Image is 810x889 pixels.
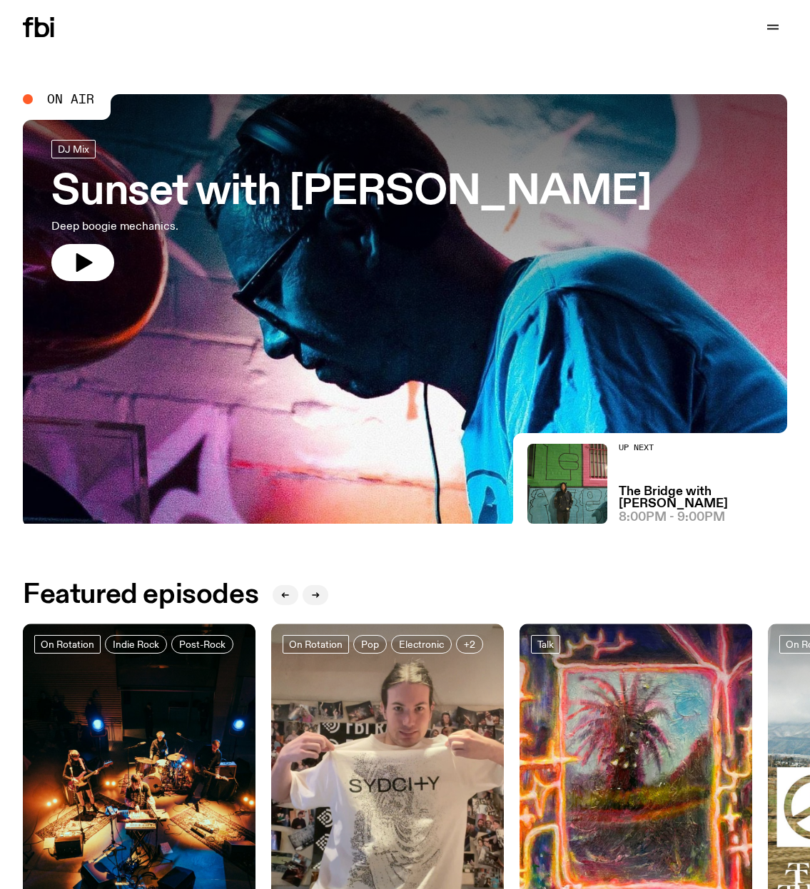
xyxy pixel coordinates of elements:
a: Sunset with [PERSON_NAME]Deep boogie mechanics. [51,140,652,281]
a: The Bridge with [PERSON_NAME] [619,486,787,510]
h2: Featured episodes [23,582,258,608]
span: Pop [361,639,379,650]
span: On Air [47,93,94,106]
span: 8:00pm - 9:00pm [619,512,725,524]
button: +2 [456,635,483,654]
span: On Rotation [41,639,94,650]
a: Simon Caldwell stands side on, looking downwards. He has headphones on. Behind him is a brightly ... [23,94,787,524]
h3: Sunset with [PERSON_NAME] [51,173,652,213]
p: Deep boogie mechanics. [51,218,417,235]
span: On Rotation [289,639,343,650]
span: Indie Rock [113,639,159,650]
a: Electronic [391,635,452,654]
span: Post-Rock [179,639,226,650]
a: On Rotation [34,635,101,654]
a: Post-Rock [171,635,233,654]
a: Pop [353,635,387,654]
a: Indie Rock [105,635,167,654]
a: DJ Mix [51,140,96,158]
span: Electronic [399,639,444,650]
span: DJ Mix [58,143,89,154]
img: Amelia Sparke is wearing a black hoodie and pants, leaning against a blue, green and pink wall wi... [527,444,607,524]
h2: Up Next [619,444,787,452]
a: Talk [531,635,560,654]
a: On Rotation [283,635,349,654]
span: Talk [537,639,554,650]
span: +2 [464,639,475,650]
